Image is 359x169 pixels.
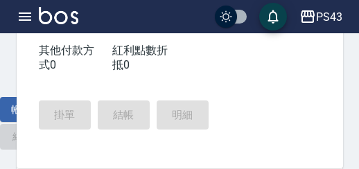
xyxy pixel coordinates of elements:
img: Logo [39,7,78,24]
button: PS43 [294,3,348,31]
span: 其他付款方式 0 [39,44,94,71]
div: PS43 [316,8,342,26]
span: 紅利點數折抵 0 [112,44,168,71]
button: save [259,3,287,30]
